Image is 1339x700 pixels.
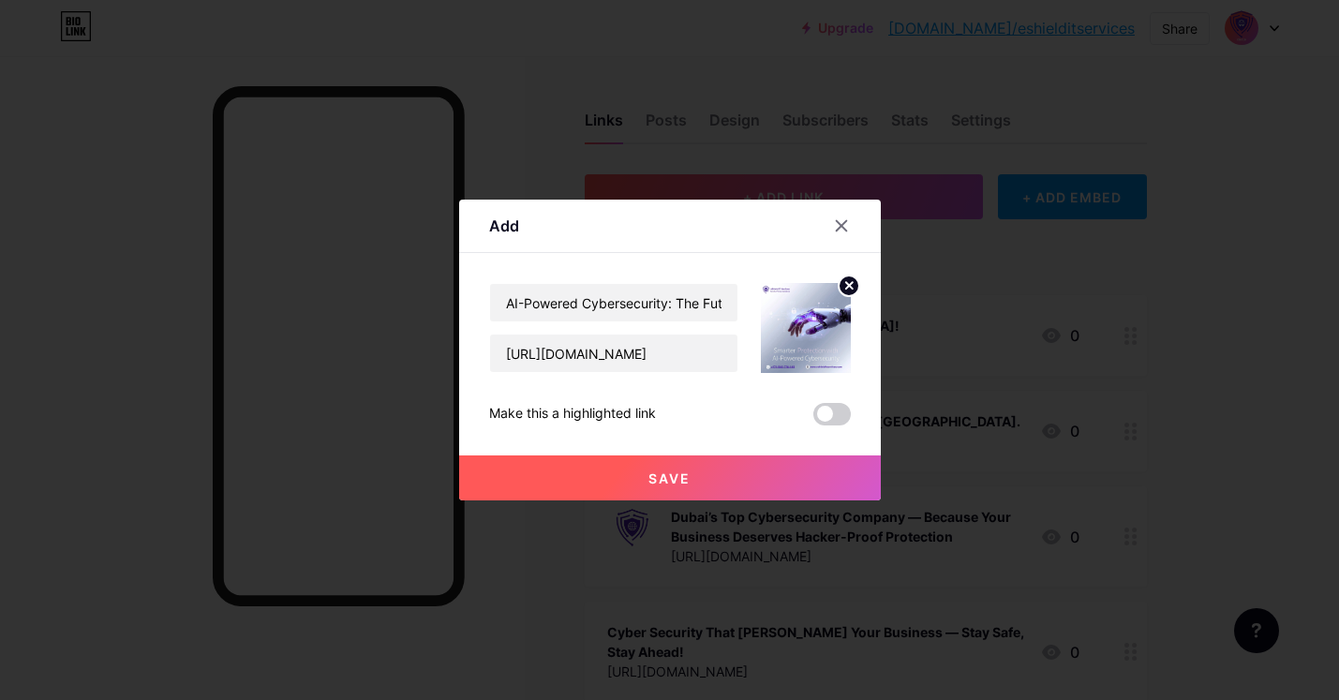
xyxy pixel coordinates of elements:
input: Title [490,284,737,321]
div: Add [489,215,519,237]
input: URL [490,335,737,372]
button: Save [459,455,881,500]
span: Save [648,470,691,486]
div: Make this a highlighted link [489,403,656,425]
img: link_thumbnail [761,283,851,373]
